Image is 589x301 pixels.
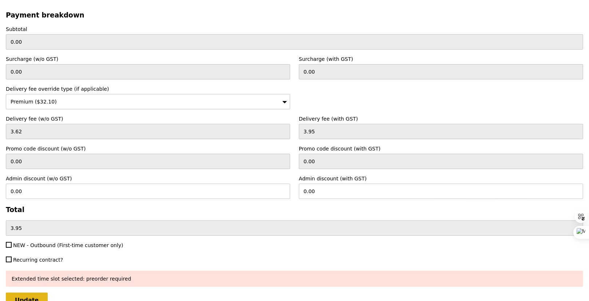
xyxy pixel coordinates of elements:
[299,175,583,182] label: Admin discount (with GST)
[6,242,12,248] input: NEW - Outbound (First-time customer only)
[13,257,63,263] span: Recurring contract?
[6,85,290,93] label: Delivery fee override type (if applicable)
[6,26,583,33] label: Subtotal
[11,99,57,105] span: Premium ($32.10)
[6,175,290,182] label: Admin discount (w/o GST)
[6,115,290,122] label: Delivery fee (w/o GST)
[299,115,583,122] label: Delivery fee (with GST)
[12,276,131,282] span: Extended time slot selected: preorder required
[6,206,583,214] h3: Total
[6,11,583,19] h3: Payment breakdown
[6,257,12,262] input: Recurring contract?
[299,55,583,63] label: Surcharge (with GST)
[13,242,123,248] span: NEW - Outbound (First-time customer only)
[6,55,290,63] label: Surcharge (w/o GST)
[6,145,290,152] label: Promo code discount (w/o GST)
[299,145,583,152] label: Promo code discount (with GST)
